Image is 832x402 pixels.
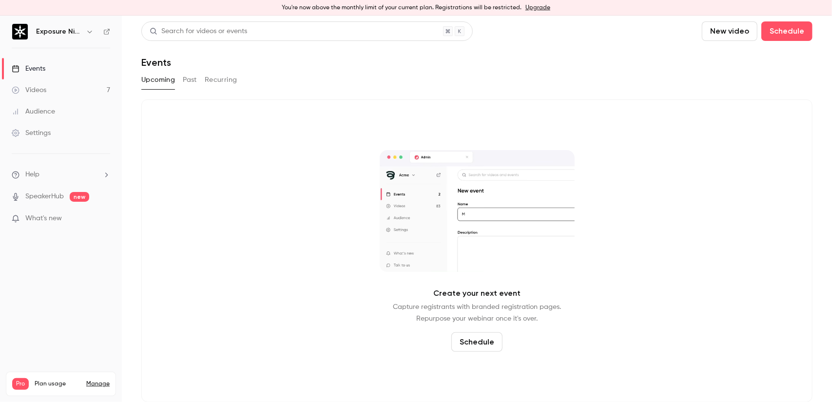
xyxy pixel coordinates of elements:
img: Exposure Ninja [12,24,28,39]
p: Capture registrants with branded registration pages. Repurpose your webinar once it's over. [393,301,561,325]
a: Manage [86,380,110,388]
span: Pro [12,378,29,390]
h6: Exposure Ninja [36,27,82,37]
button: Recurring [205,72,237,88]
span: new [70,192,89,202]
p: Create your next event [433,287,521,299]
li: help-dropdown-opener [12,170,110,180]
h1: Events [141,57,171,68]
div: Settings [12,128,51,138]
div: Audience [12,107,55,116]
button: Upcoming [141,72,175,88]
div: Events [12,64,45,74]
button: Schedule [451,332,503,352]
button: Past [183,72,197,88]
a: SpeakerHub [25,191,64,202]
a: Upgrade [525,4,550,12]
button: Schedule [761,21,813,41]
iframe: Noticeable Trigger [98,214,110,223]
span: Help [25,170,39,180]
span: Plan usage [35,380,80,388]
button: New video [702,21,757,41]
span: What's new [25,213,62,224]
div: Videos [12,85,46,95]
div: Search for videos or events [150,26,247,37]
